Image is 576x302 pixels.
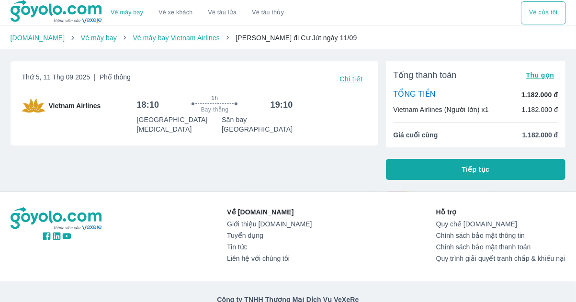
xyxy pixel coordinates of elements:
span: Vietnam Airlines [49,101,101,111]
span: | [94,73,96,81]
h6: 18:10 [136,99,159,111]
span: [PERSON_NAME] đi Cư Jút ngày 11/09 [236,34,357,42]
span: Bay thẳng [201,106,229,113]
span: Chi tiết [339,75,362,83]
button: Thu gọn [522,68,558,82]
p: [GEOGRAPHIC_DATA] [MEDICAL_DATA] [136,115,222,134]
a: Tuyển dụng [227,232,312,239]
span: Thứ 5, 11 Thg 09 2025 [22,72,131,86]
a: Vé xe khách [158,9,192,16]
div: choose transportation mode [521,1,565,24]
p: Hỗ trợ [436,207,566,217]
button: Vé tàu thủy [244,1,292,24]
h6: 19:10 [271,99,293,111]
nav: breadcrumb [11,33,566,43]
span: 1.182.000 đ [522,130,558,140]
span: 1h [211,94,218,102]
p: Về [DOMAIN_NAME] [227,207,312,217]
p: TỔNG TIỀN [394,89,436,100]
p: 1.182.000 đ [521,90,558,100]
span: Giá cuối cùng [394,130,438,140]
a: Vé máy bay Vietnam Airlines [133,34,220,42]
a: Quy chế [DOMAIN_NAME] [436,220,566,228]
a: Vé máy bay [111,9,143,16]
button: Chi tiết [336,72,366,86]
p: Sân bay [GEOGRAPHIC_DATA] [222,115,293,134]
a: Chính sách bảo mật thanh toán [436,243,566,251]
a: Vé tàu lửa [201,1,245,24]
p: Vietnam Airlines (Người lớn) x1 [394,105,489,114]
span: Phổ thông [100,73,131,81]
a: Quy trình giải quyết tranh chấp & khiếu nại [436,255,566,262]
a: Tin tức [227,243,312,251]
span: Tổng thanh toán [394,69,457,81]
button: Vé của tôi [521,1,565,24]
span: Tiếp tục [462,165,490,174]
a: Chính sách bảo mật thông tin [436,232,566,239]
span: Thu gọn [526,71,554,79]
img: logo [11,207,103,231]
a: Vé máy bay [81,34,117,42]
a: Giới thiệu [DOMAIN_NAME] [227,220,312,228]
a: Liên hệ với chúng tôi [227,255,312,262]
button: Tiếp tục [386,159,566,180]
p: 1.182.000 đ [522,105,558,114]
a: [DOMAIN_NAME] [11,34,65,42]
div: choose transportation mode [103,1,292,24]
